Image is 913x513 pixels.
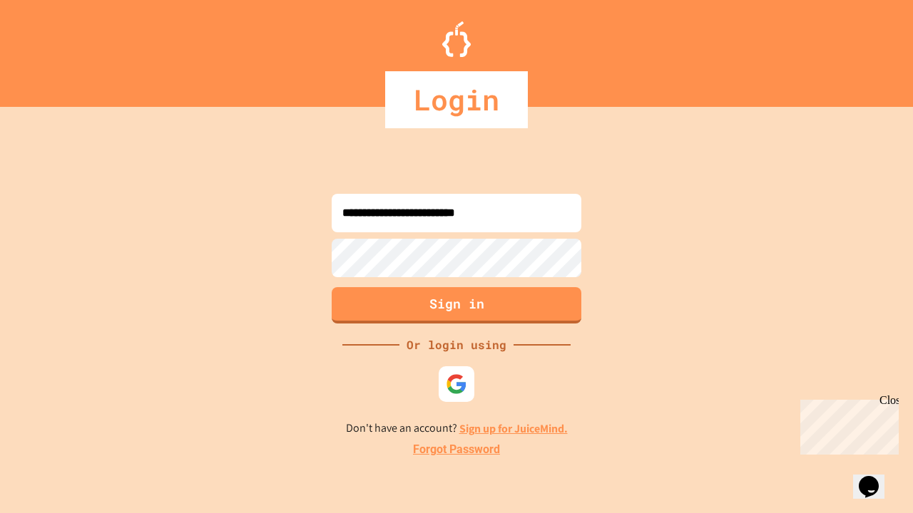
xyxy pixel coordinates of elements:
iframe: chat widget [853,456,899,499]
p: Don't have an account? [346,420,568,437]
a: Forgot Password [413,441,500,458]
button: Sign in [332,287,581,323]
img: Logo.svg [442,21,471,57]
div: Or login using [399,336,514,353]
img: google-icon.svg [446,373,467,395]
a: Sign up for JuiceMind. [459,421,568,436]
div: Chat with us now!Close [6,6,98,90]
div: Login [385,71,528,128]
iframe: chat widget [795,394,899,455]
